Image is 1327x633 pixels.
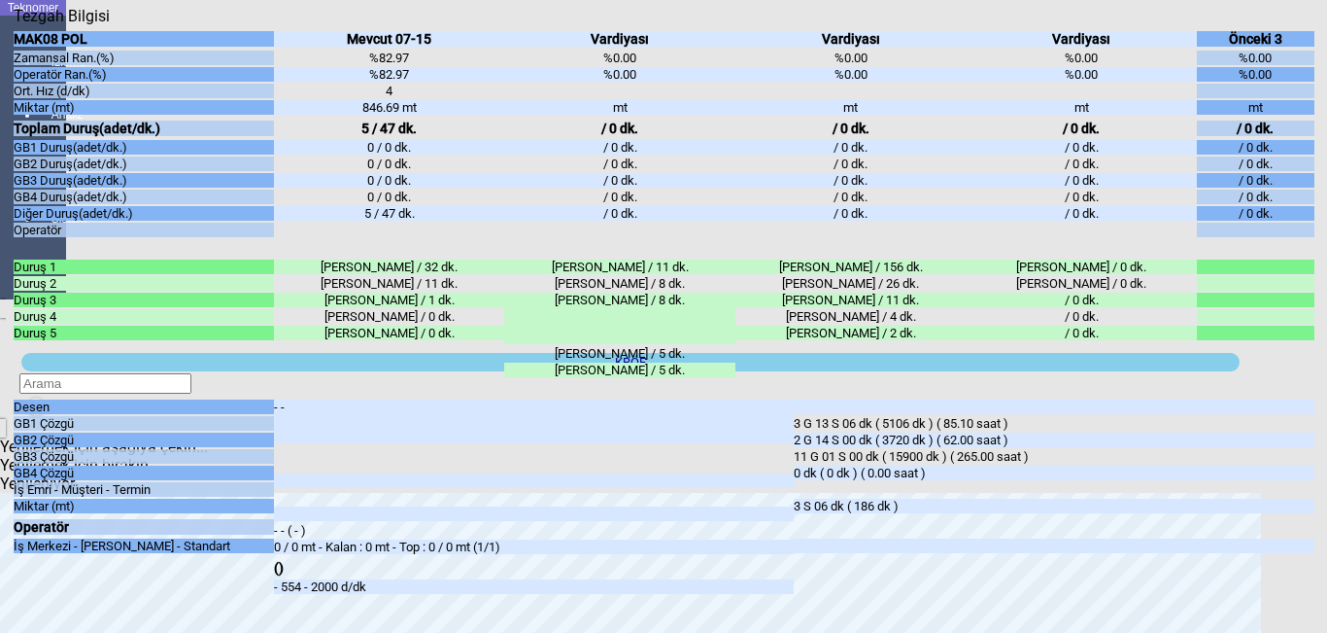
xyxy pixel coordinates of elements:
[14,433,274,447] div: GB2 Çözgü
[735,121,967,136] div: / 0 dk.
[274,560,794,576] div: ()
[735,206,967,221] div: / 0 dk.
[1197,190,1313,204] div: / 0 dk.
[967,31,1198,47] div: Vardiyası
[14,67,274,82] div: Operatör Ran.(%)
[274,400,794,443] div: - -
[14,7,117,25] div: Tezgah Bilgisi
[504,363,735,377] div: [PERSON_NAME] / 5 dk.
[504,276,735,291] div: [PERSON_NAME] / 8 dk.
[967,293,1198,307] div: / 0 dk.
[274,540,794,554] div: 0 / 0 mt - Kalan : 0 mt - Top : 0 / 0 mt (1/1)
[274,84,505,98] div: 4
[14,140,274,155] div: GB1 Duruş(adet/dk.)
[504,346,735,361] div: [PERSON_NAME] / 5 dk.
[967,190,1198,204] div: / 0 dk.
[274,326,505,340] div: [PERSON_NAME] / 0 dk.
[1197,121,1313,136] div: / 0 dk.
[735,190,967,204] div: / 0 dk.
[274,190,505,204] div: 0 / 0 dk.
[967,206,1198,221] div: / 0 dk.
[504,31,735,47] div: Vardiyası
[14,326,274,340] div: Duruş 5
[504,190,735,204] div: / 0 dk.
[274,206,505,221] div: 5 / 47 dk.
[14,466,274,480] div: GB4 Çözgü
[794,466,1313,480] div: 0 dk ( 0 dk ) ( 0.00 saat )
[504,293,735,344] div: [PERSON_NAME] / 8 dk.
[274,276,505,291] div: [PERSON_NAME] / 11 dk.
[967,326,1198,340] div: / 0 dk.
[14,519,274,535] div: Operatör
[274,523,794,538] div: - - ( - )
[967,157,1198,171] div: / 0 dk.
[967,260,1198,274] div: [PERSON_NAME] / 0 dk.
[735,309,967,324] div: [PERSON_NAME] / 4 dk.
[1197,67,1313,82] div: %0.00
[735,140,967,155] div: / 0 dk.
[1197,206,1313,221] div: / 0 dk.
[504,51,735,65] div: %0.00
[14,100,274,115] div: Miktar (mt)
[1197,100,1313,115] div: mt
[14,173,274,188] div: GB3 Duruş(adet/dk.)
[735,100,967,115] div: mt
[504,173,735,188] div: / 0 dk.
[1197,173,1313,188] div: / 0 dk.
[735,260,967,274] div: [PERSON_NAME] / 156 dk.
[274,293,505,307] div: [PERSON_NAME] / 1 dk.
[794,449,1313,464] div: 11 G 01 S 00 dk ( 15900 dk ) ( 265.00 saat )
[14,84,274,98] div: Ort. Hız (d/dk)
[274,580,794,594] div: - 554 - 2000 d/dk
[14,400,274,414] div: Desen
[504,67,735,82] div: %0.00
[735,157,967,171] div: / 0 dk.
[274,260,505,274] div: [PERSON_NAME] / 32 dk.
[735,276,967,291] div: [PERSON_NAME] / 26 dk.
[735,67,967,82] div: %0.00
[504,100,735,115] div: mt
[14,416,274,431] div: GB1 Çözgü
[274,140,505,155] div: 0 / 0 dk.
[735,31,967,47] div: Vardiyası
[1197,31,1313,47] div: Önceki 3
[274,309,505,324] div: [PERSON_NAME] / 0 dk.
[967,173,1198,188] div: / 0 dk.
[14,31,274,47] div: MAK08 POL
[735,326,967,340] div: [PERSON_NAME] / 2 dk.
[1197,51,1313,65] div: %0.00
[504,206,735,221] div: / 0 dk.
[504,121,735,136] div: / 0 dk.
[14,157,274,171] div: GB2 Duruş(adet/dk.)
[14,121,274,136] div: Toplam Duruş(adet/dk.)
[14,449,274,464] div: GB3 Çözgü
[274,157,505,171] div: 0 / 0 dk.
[14,293,274,307] div: Duruş 3
[504,260,735,274] div: [PERSON_NAME] / 11 dk.
[14,309,274,324] div: Duruş 4
[14,206,274,221] div: Diğer Duruş(adet/dk.)
[794,499,1313,513] div: 3 S 06 dk ( 186 dk )
[1197,157,1313,171] div: / 0 dk.
[794,433,1313,447] div: 2 G 14 S 00 dk ( 3720 dk ) ( 62.00 saat )
[14,260,274,274] div: Duruş 1
[14,223,274,237] div: Operatör
[967,51,1198,65] div: %0.00
[735,293,967,307] div: [PERSON_NAME] / 11 dk.
[14,482,274,497] div: İş Emri - Müşteri - Termin
[794,416,1313,431] div: 3 G 13 S 06 dk ( 5106 dk ) ( 85.10 saat )
[274,100,505,115] div: 846.69 mt
[967,121,1198,136] div: / 0 dk.
[14,539,274,553] div: İş Merkezi - [PERSON_NAME] - Standart
[1197,140,1313,155] div: / 0 dk.
[274,31,505,47] div: Mevcut 07-15
[14,190,274,204] div: GB4 Duruş(adet/dk.)
[274,51,505,65] div: %82.97
[735,51,967,65] div: %0.00
[274,121,505,136] div: 5 / 47 dk.
[14,51,274,65] div: Zamansal Ran.(%)
[967,140,1198,155] div: / 0 dk.
[967,100,1198,115] div: mt
[14,499,274,513] div: Miktar (mt)
[967,309,1198,324] div: / 0 dk.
